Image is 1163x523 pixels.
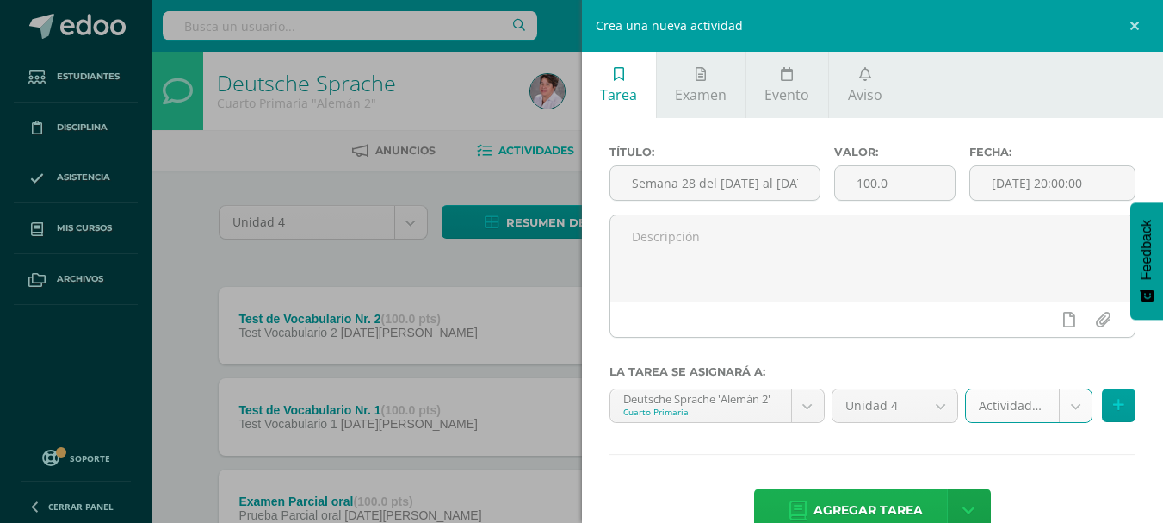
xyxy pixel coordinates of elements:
[829,52,900,118] a: Aviso
[675,85,727,104] span: Examen
[979,389,1047,422] span: Actividades (10.0%)
[970,166,1135,200] input: Fecha de entrega
[609,146,820,159] label: Título:
[610,166,820,200] input: Título
[764,85,809,104] span: Evento
[609,365,1136,378] label: La tarea se asignará a:
[1139,220,1154,280] span: Feedback
[835,166,955,200] input: Puntos máximos
[610,389,824,422] a: Deutsche Sprache 'Alemán 2'Cuarto Primaria
[848,85,882,104] span: Aviso
[623,389,778,406] div: Deutsche Sprache 'Alemán 2'
[657,52,745,118] a: Examen
[969,146,1135,159] label: Fecha:
[623,406,778,418] div: Cuarto Primaria
[966,389,1092,422] a: Actividades (10.0%)
[834,146,956,159] label: Valor:
[832,389,957,422] a: Unidad 4
[600,85,637,104] span: Tarea
[582,52,656,118] a: Tarea
[1130,202,1163,320] button: Feedback - Mostrar encuesta
[746,52,828,118] a: Evento
[845,389,912,422] span: Unidad 4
